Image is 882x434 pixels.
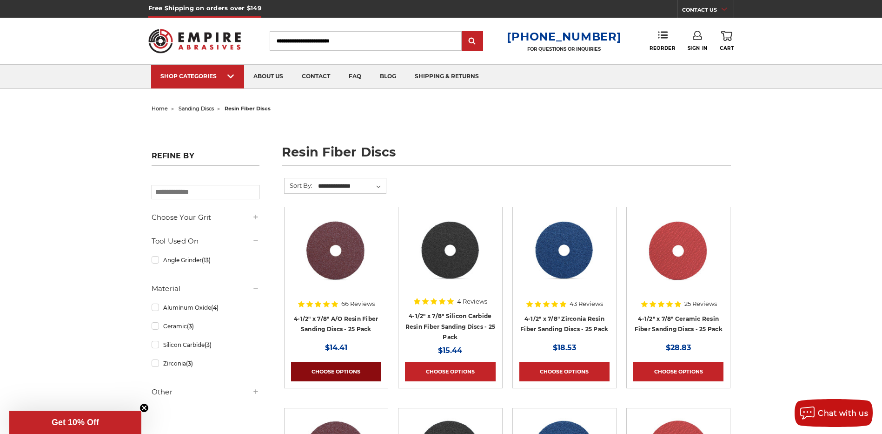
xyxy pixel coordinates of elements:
[317,179,386,193] select: Sort By:
[720,45,734,51] span: Cart
[405,312,496,340] a: 4-1/2" x 7/8" Silicon Carbide Resin Fiber Sanding Discs - 25 Pack
[633,214,723,304] a: 4-1/2" ceramic resin fiber disc
[325,343,347,352] span: $14.41
[148,23,241,59] img: Empire Abrasives
[152,252,259,268] a: Angle Grinder
[211,304,219,311] span: (4)
[152,105,168,112] a: home
[9,411,141,434] div: Get 10% OffClose teaser
[225,105,271,112] span: resin fiber discs
[341,301,375,307] span: 66 Reviews
[152,151,259,166] h5: Refine by
[291,362,381,381] a: Choose Options
[152,236,259,247] h5: Tool Used On
[507,30,621,43] a: [PHONE_NUMBER]
[139,403,149,413] button: Close teaser
[795,399,873,427] button: Chat with us
[405,214,495,304] a: 4.5 Inch Silicon Carbide Resin Fiber Discs
[570,301,603,307] span: 43 Reviews
[179,105,214,112] a: sanding discs
[152,387,259,398] h5: Other
[52,418,99,427] span: Get 10% Off
[339,65,371,88] a: faq
[519,362,610,381] a: Choose Options
[244,65,292,88] a: about us
[527,214,602,288] img: 4-1/2" zirc resin fiber disc
[187,323,194,330] span: (3)
[152,283,259,294] h5: Material
[720,31,734,51] a: Cart
[438,346,462,355] span: $15.44
[463,32,482,51] input: Submit
[205,341,212,348] span: (3)
[152,318,259,334] a: Ceramic
[457,298,487,305] span: 4 Reviews
[152,337,259,353] a: Silicon Carbide
[292,65,339,88] a: contact
[152,355,259,372] a: Zirconia
[666,343,691,352] span: $28.83
[152,212,259,223] h5: Choose Your Grit
[413,214,488,288] img: 4.5 Inch Silicon Carbide Resin Fiber Discs
[519,214,610,304] a: 4-1/2" zirc resin fiber disc
[507,46,621,52] p: FOR QUESTIONS OR INQUIRIES
[684,301,717,307] span: 25 Reviews
[298,214,374,288] img: 4.5 inch resin fiber disc
[405,362,495,381] a: Choose Options
[291,214,381,304] a: 4.5 inch resin fiber disc
[186,360,193,367] span: (3)
[650,31,675,51] a: Reorder
[650,45,675,51] span: Reorder
[633,362,723,381] a: Choose Options
[371,65,405,88] a: blog
[282,146,731,166] h1: resin fiber discs
[405,65,488,88] a: shipping & returns
[285,178,312,192] label: Sort By:
[553,343,576,352] span: $18.53
[682,5,734,18] a: CONTACT US
[152,299,259,316] a: Aluminum Oxide
[818,409,868,418] span: Chat with us
[202,257,211,264] span: (13)
[160,73,235,80] div: SHOP CATEGORIES
[641,214,716,288] img: 4-1/2" ceramic resin fiber disc
[688,45,708,51] span: Sign In
[635,315,723,333] a: 4-1/2" x 7/8" Ceramic Resin Fiber Sanding Discs - 25 Pack
[294,315,378,333] a: 4-1/2" x 7/8" A/O Resin Fiber Sanding Discs - 25 Pack
[520,315,608,333] a: 4-1/2" x 7/8" Zirconia Resin Fiber Sanding Discs - 25 Pack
